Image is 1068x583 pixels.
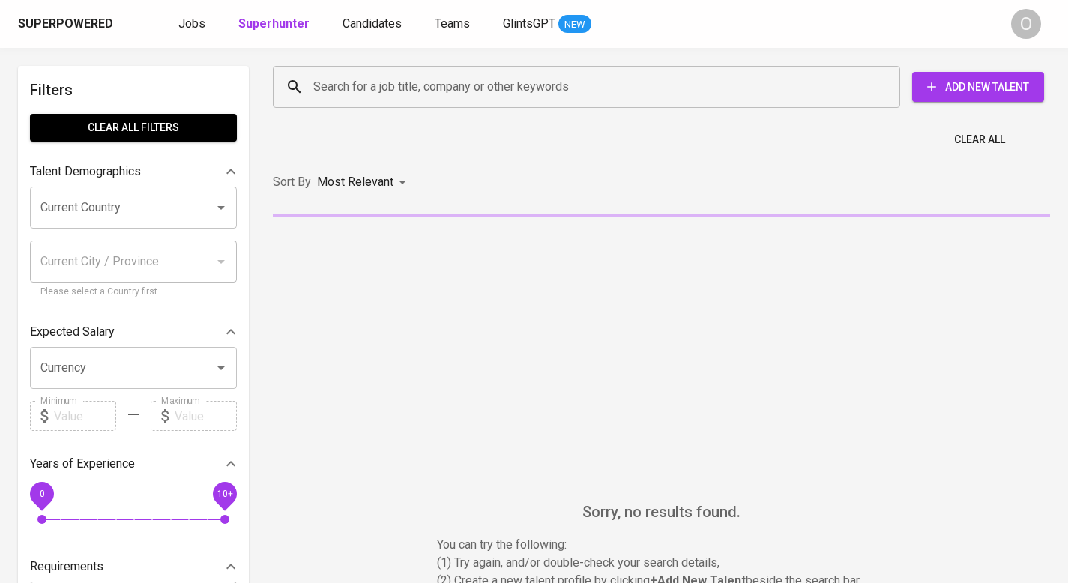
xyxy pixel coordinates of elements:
[178,15,208,34] a: Jobs
[435,15,473,34] a: Teams
[18,13,136,35] a: Superpoweredapp logo
[175,401,237,431] input: Value
[238,15,313,34] a: Superhunter
[217,489,232,499] span: 10+
[343,16,402,31] span: Candidates
[54,401,116,431] input: Value
[30,552,237,582] div: Requirements
[273,173,311,191] p: Sort By
[30,157,237,187] div: Talent Demographics
[178,16,205,31] span: Jobs
[30,449,237,479] div: Years of Experience
[30,558,103,576] p: Requirements
[954,130,1005,149] span: Clear All
[1011,9,1041,39] div: O
[30,78,237,102] h6: Filters
[437,536,887,554] p: You can try the following :
[116,13,136,35] img: app logo
[558,17,591,32] span: NEW
[503,16,555,31] span: GlintsGPT
[39,489,44,499] span: 0
[18,16,113,33] div: Superpowered
[30,455,135,473] p: Years of Experience
[503,15,591,34] a: GlintsGPT NEW
[317,169,411,196] div: Most Relevant
[30,317,237,347] div: Expected Salary
[211,357,232,378] button: Open
[42,118,225,137] span: Clear All filters
[435,16,470,31] span: Teams
[912,72,1044,102] button: Add New Talent
[549,259,774,484] img: yH5BAEAAAAALAAAAAABAAEAAAIBRAA7
[317,173,393,191] p: Most Relevant
[273,500,1050,524] h6: Sorry, no results found.
[30,114,237,142] button: Clear All filters
[924,78,1032,97] span: Add New Talent
[40,285,226,300] p: Please select a Country first
[30,163,141,181] p: Talent Demographics
[343,15,405,34] a: Candidates
[948,126,1011,154] button: Clear All
[211,197,232,218] button: Open
[437,554,887,572] p: (1) Try again, and/or double-check your search details,
[238,16,310,31] b: Superhunter
[30,323,115,341] p: Expected Salary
